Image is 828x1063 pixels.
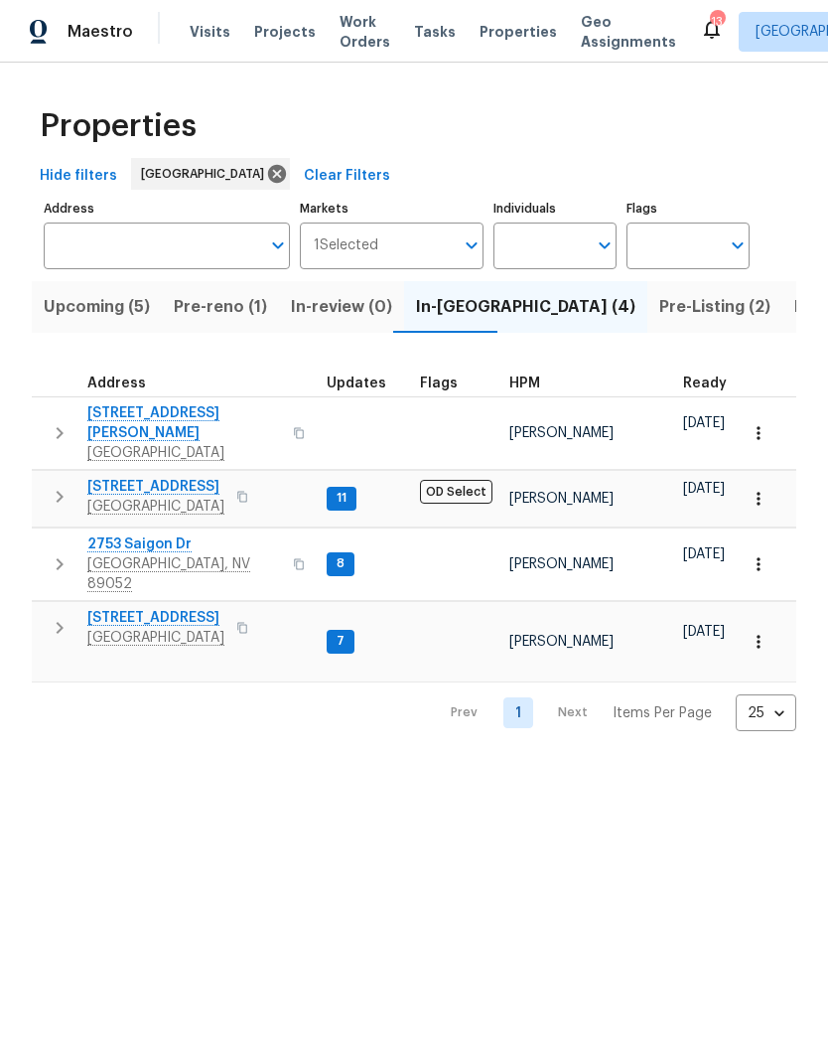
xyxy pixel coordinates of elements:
[683,416,725,430] span: [DATE]
[420,377,458,390] span: Flags
[683,482,725,496] span: [DATE]
[420,480,492,504] span: OD Select
[591,231,619,259] button: Open
[458,231,485,259] button: Open
[493,203,617,215] label: Individuals
[480,22,557,42] span: Properties
[683,377,745,390] div: Earliest renovation start date (first business day after COE or Checkout)
[509,426,614,440] span: [PERSON_NAME]
[300,203,484,215] label: Markets
[329,555,352,572] span: 8
[710,12,724,32] div: 13
[296,158,398,195] button: Clear Filters
[659,293,770,321] span: Pre-Listing (2)
[340,12,390,52] span: Work Orders
[32,158,125,195] button: Hide filters
[683,377,727,390] span: Ready
[44,203,290,215] label: Address
[581,12,676,52] span: Geo Assignments
[68,22,133,42] span: Maestro
[329,490,354,507] span: 11
[304,164,390,189] span: Clear Filters
[44,293,150,321] span: Upcoming (5)
[141,164,272,184] span: [GEOGRAPHIC_DATA]
[190,22,230,42] span: Visits
[254,22,316,42] span: Projects
[626,203,750,215] label: Flags
[40,164,117,189] span: Hide filters
[509,492,614,506] span: [PERSON_NAME]
[329,633,352,650] span: 7
[327,377,386,390] span: Updates
[683,625,725,639] span: [DATE]
[509,635,614,649] span: [PERSON_NAME]
[87,377,146,390] span: Address
[683,547,725,561] span: [DATE]
[174,293,267,321] span: Pre-reno (1)
[291,293,392,321] span: In-review (0)
[314,237,378,254] span: 1 Selected
[736,687,796,739] div: 25
[432,694,796,731] nav: Pagination Navigation
[724,231,752,259] button: Open
[40,116,197,136] span: Properties
[509,377,540,390] span: HPM
[416,293,635,321] span: In-[GEOGRAPHIC_DATA] (4)
[414,25,456,39] span: Tasks
[503,697,533,728] a: Goto page 1
[509,557,614,571] span: [PERSON_NAME]
[613,703,712,723] p: Items Per Page
[131,158,290,190] div: [GEOGRAPHIC_DATA]
[264,231,292,259] button: Open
